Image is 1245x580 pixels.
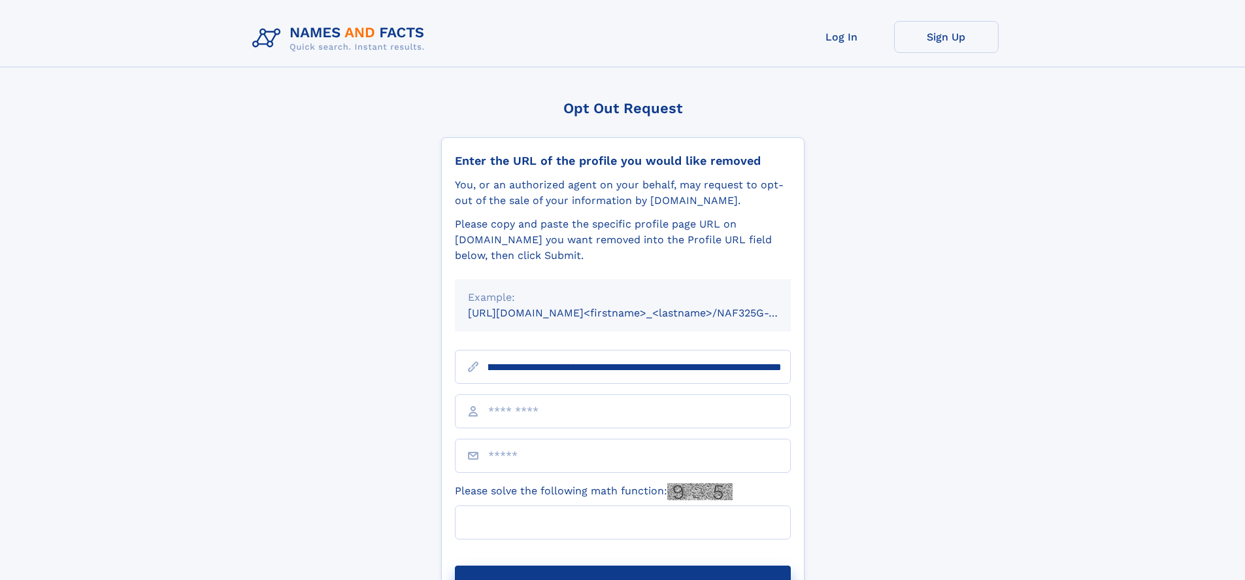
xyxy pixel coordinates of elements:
[789,21,894,53] a: Log In
[468,307,816,319] small: [URL][DOMAIN_NAME]<firstname>_<lastname>/NAF325G-xxxxxxxx
[455,177,791,209] div: You, or an authorized agent on your behalf, may request to opt-out of the sale of your informatio...
[455,154,791,168] div: Enter the URL of the profile you would like removed
[455,216,791,264] div: Please copy and paste the specific profile page URL on [DOMAIN_NAME] you want removed into the Pr...
[894,21,999,53] a: Sign Up
[441,100,805,116] div: Opt Out Request
[455,483,733,500] label: Please solve the following math function:
[247,21,435,56] img: Logo Names and Facts
[468,290,778,305] div: Example:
